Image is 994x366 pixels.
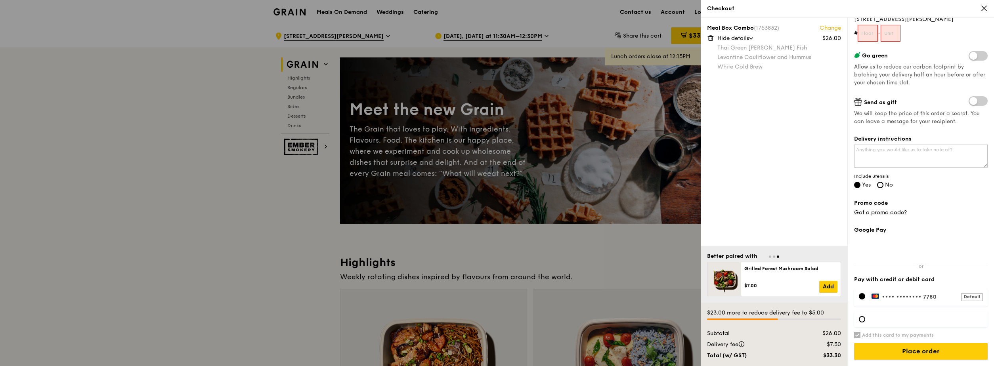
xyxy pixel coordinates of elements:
input: Add this card to my payments [854,332,860,338]
a: Add [819,281,837,293]
label: Delivery instructions [854,135,988,143]
span: We will keep the price of this order a secret. You can leave a message for your recipient. [854,110,988,126]
input: Unit [881,25,901,42]
iframe: Secure payment button frame [854,239,988,256]
div: $26.00 [822,34,841,42]
img: Payment by MasterCard [872,293,880,299]
label: Google Pay [854,226,988,234]
div: Thai Green [PERSON_NAME] Fish [717,44,841,52]
span: Yes [862,181,871,188]
div: Meal Box Combo [707,24,841,32]
div: Checkout [707,5,988,13]
div: Better paired with [707,252,757,260]
div: $7.30 [798,341,846,349]
span: Send as gift [864,99,897,106]
form: # - [854,25,988,42]
span: Go to slide 3 [777,255,779,258]
a: Got a promo code? [854,209,907,216]
input: Floor [858,25,878,42]
span: Allow us to reduce our carbon footprint by batching your delivery half an hour before or after yo... [854,64,985,86]
div: Total (w/ GST) [702,352,798,360]
div: Delivery fee [702,341,798,349]
span: •••• •••• [882,294,909,300]
div: White Cold Brew [717,63,841,71]
div: Default [961,293,983,301]
input: No [877,182,883,188]
span: Go to slide 1 [769,255,771,258]
span: No [885,181,893,188]
span: [STREET_ADDRESS][PERSON_NAME] [854,15,988,23]
label: •••• 7780 [872,293,983,300]
span: Go to slide 2 [773,255,775,258]
a: Change [820,24,841,32]
h6: Add this card to my payments [862,332,934,338]
div: Grilled Forest Mushroom Salad [744,265,837,272]
span: Hide details [717,35,749,42]
div: $33.30 [798,352,846,360]
span: (1753832) [754,25,779,31]
div: Subtotal [702,330,798,337]
input: Place order [854,343,988,360]
label: Pay with credit or debit card [854,276,988,284]
div: $7.00 [744,282,819,289]
div: $23.00 more to reduce delivery fee to $5.00 [707,309,841,317]
label: Promo code [854,199,988,207]
input: Yes [854,182,860,188]
iframe: Secure card payment input frame [872,316,983,322]
div: $26.00 [798,330,846,337]
span: Go green [862,52,888,59]
span: Include utensils [854,173,988,179]
div: Levantine Cauliflower and Hummus [717,53,841,61]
